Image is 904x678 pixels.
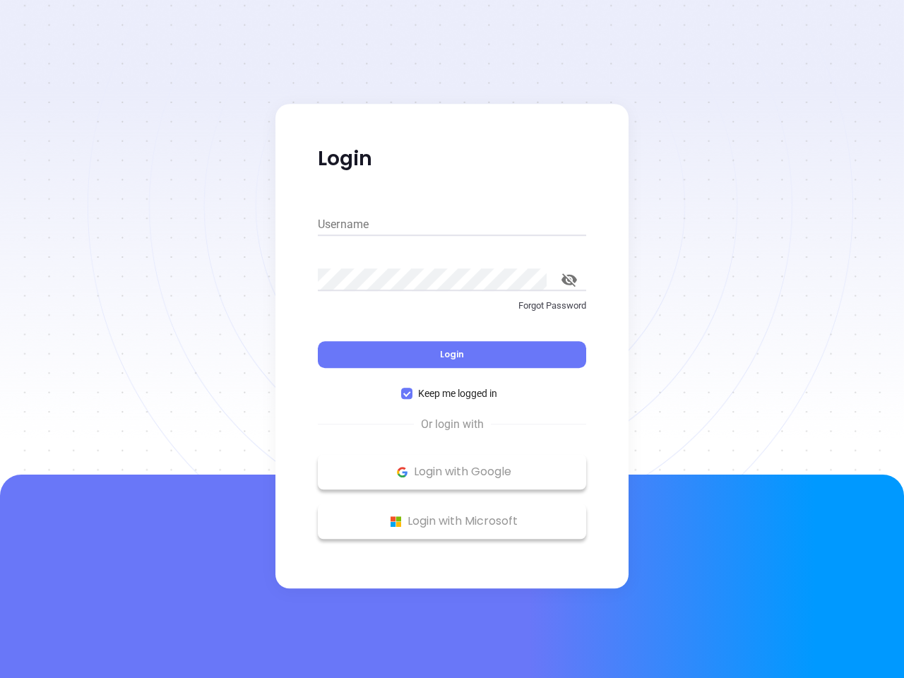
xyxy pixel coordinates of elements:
span: Login [440,348,464,360]
button: toggle password visibility [552,263,586,297]
p: Login with Microsoft [325,511,579,532]
span: Or login with [414,416,491,433]
button: Login [318,341,586,368]
a: Forgot Password [318,299,586,324]
span: Keep me logged in [412,386,503,401]
p: Login [318,146,586,172]
img: Microsoft Logo [387,513,405,530]
button: Microsoft Logo Login with Microsoft [318,504,586,539]
button: Google Logo Login with Google [318,454,586,489]
p: Login with Google [325,461,579,482]
p: Forgot Password [318,299,586,313]
img: Google Logo [393,463,411,481]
